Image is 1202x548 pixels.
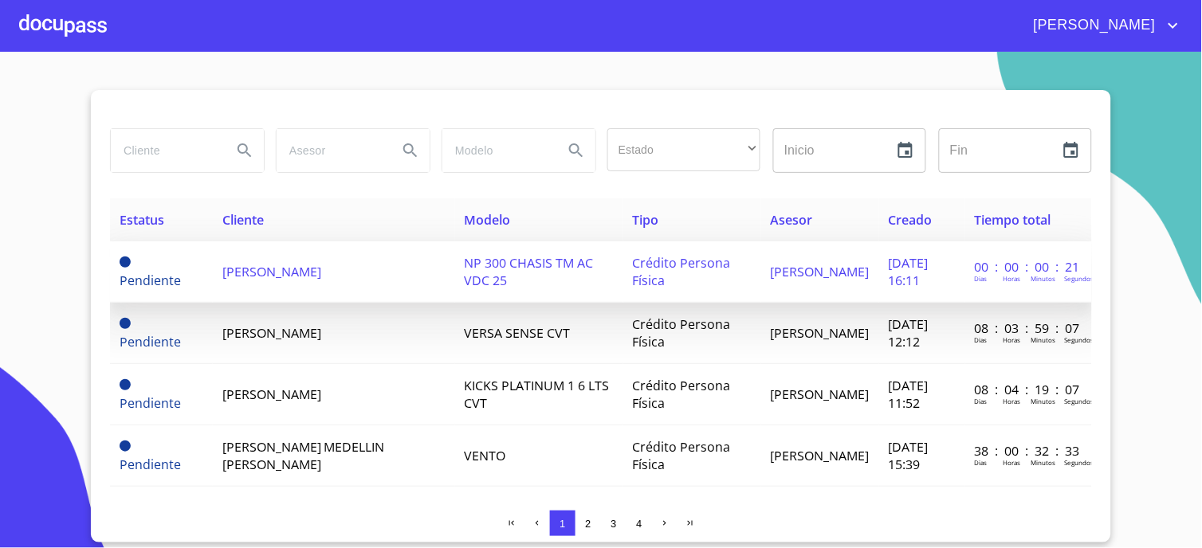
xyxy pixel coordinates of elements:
[1065,274,1094,283] p: Segundos
[120,379,131,390] span: Pendiente
[1065,397,1094,405] p: Segundos
[889,211,933,229] span: Creado
[222,438,385,473] span: [PERSON_NAME] MEDELLIN [PERSON_NAME]
[442,129,551,172] input: search
[560,518,565,530] span: 1
[1004,335,1021,344] p: Horas
[557,131,595,170] button: Search
[120,456,181,473] span: Pendiente
[277,129,385,172] input: search
[636,518,642,530] span: 4
[633,211,659,229] span: Tipo
[226,131,264,170] button: Search
[1031,274,1056,283] p: Minutos
[391,131,430,170] button: Search
[975,335,988,344] p: Dias
[465,447,506,464] span: VENTO
[120,440,131,452] span: Pendiente
[975,442,1082,460] p: 38 : 00 : 32 : 33
[771,324,870,342] span: [PERSON_NAME]
[889,254,929,289] span: [DATE] 16:11
[975,274,988,283] p: Dias
[607,128,760,171] div: ​
[120,318,131,329] span: Pendiente
[1022,13,1164,38] span: [PERSON_NAME]
[633,377,731,412] span: Crédito Persona Física
[975,319,1082,337] p: 08 : 03 : 59 : 07
[627,511,652,536] button: 4
[120,272,181,289] span: Pendiente
[633,438,731,473] span: Crédito Persona Física
[585,518,591,530] span: 2
[1031,335,1056,344] p: Minutos
[633,254,731,289] span: Crédito Persona Física
[465,254,594,289] span: NP 300 CHASIS TM AC VDC 25
[889,438,929,473] span: [DATE] 15:39
[771,447,870,464] span: [PERSON_NAME]
[575,511,601,536] button: 2
[222,386,321,403] span: [PERSON_NAME]
[771,386,870,403] span: [PERSON_NAME]
[611,518,616,530] span: 3
[975,211,1051,229] span: Tiempo total
[1031,458,1056,467] p: Minutos
[975,397,988,405] p: Dias
[465,324,571,342] span: VERSA SENSE CVT
[1031,397,1056,405] p: Minutos
[889,315,929,350] span: [DATE] 12:12
[771,211,813,229] span: Asesor
[465,377,610,412] span: KICKS PLATINUM 1 6 LTS CVT
[222,211,264,229] span: Cliente
[975,258,1082,276] p: 00 : 00 : 00 : 21
[975,458,988,467] p: Dias
[1065,458,1094,467] p: Segundos
[1022,13,1183,38] button: account of current user
[771,263,870,280] span: [PERSON_NAME]
[550,511,575,536] button: 1
[120,256,131,268] span: Pendiente
[465,211,511,229] span: Modelo
[120,333,181,350] span: Pendiente
[120,394,181,412] span: Pendiente
[633,315,731,350] span: Crédito Persona Física
[222,324,321,342] span: [PERSON_NAME]
[120,211,164,229] span: Estatus
[1065,335,1094,344] p: Segundos
[1004,274,1021,283] p: Horas
[889,377,929,412] span: [DATE] 11:52
[1004,458,1021,467] p: Horas
[222,263,321,280] span: [PERSON_NAME]
[601,511,627,536] button: 3
[111,129,219,172] input: search
[975,381,1082,398] p: 08 : 04 : 19 : 07
[1004,397,1021,405] p: Horas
